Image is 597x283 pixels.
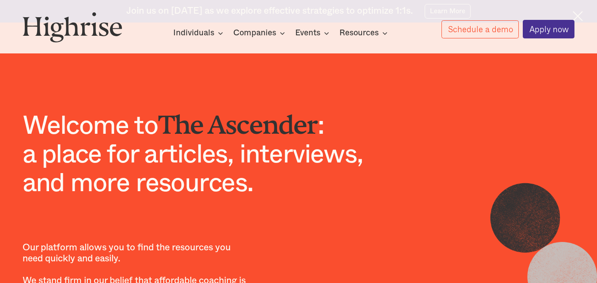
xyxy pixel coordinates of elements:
a: Schedule a demo [441,20,519,38]
div: Events [295,28,332,38]
div: Resources [339,28,390,38]
h1: Welcome to : a place for articles, interviews, and more resources. [23,104,383,198]
div: Individuals [173,28,214,38]
div: Companies [233,28,276,38]
div: Resources [339,28,379,38]
div: Individuals [173,28,226,38]
img: Highrise logo [23,12,122,42]
a: Apply now [523,20,575,38]
div: Companies [233,28,288,38]
span: The Ascender [158,110,318,127]
div: Events [295,28,320,38]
